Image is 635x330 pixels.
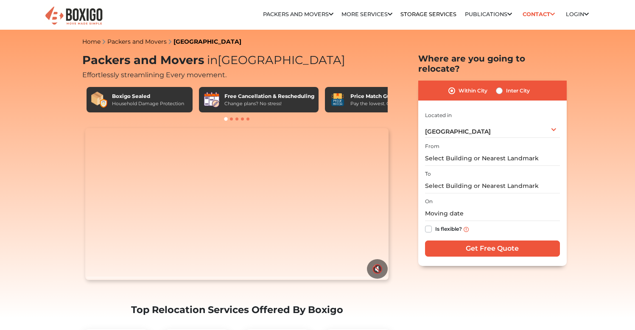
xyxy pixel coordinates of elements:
div: Price Match Guarantee [350,92,415,100]
label: From [425,143,439,150]
a: Publications [465,11,512,17]
a: Login [566,11,589,17]
a: Contact [520,8,558,21]
div: Boxigo Sealed [112,92,184,100]
span: in [207,53,218,67]
label: On [425,198,433,205]
a: [GEOGRAPHIC_DATA] [173,38,241,45]
label: Is flexible? [435,224,462,233]
h1: Packers and Movers [82,53,392,67]
label: Located in [425,112,452,119]
video: Your browser does not support the video tag. [85,128,389,280]
input: Select Building or Nearest Landmark [425,151,560,166]
img: Price Match Guarantee [329,91,346,108]
h2: Where are you going to relocate? [418,53,567,74]
span: [GEOGRAPHIC_DATA] [425,128,491,135]
div: Household Damage Protection [112,100,184,107]
label: To [425,170,431,178]
button: 🔇 [367,259,388,279]
a: Storage Services [400,11,456,17]
img: Free Cancellation & Rescheduling [203,91,220,108]
a: Home [82,38,101,45]
input: Get Free Quote [425,241,560,257]
div: Free Cancellation & Rescheduling [224,92,314,100]
h2: Top Relocation Services Offered By Boxigo [82,304,392,316]
img: Boxigo [44,6,104,26]
label: Within City [459,86,487,96]
input: Moving date [425,206,560,221]
label: Inter City [506,86,530,96]
a: Packers and Movers [263,11,333,17]
a: More services [341,11,392,17]
a: Packers and Movers [107,38,167,45]
div: Pay the lowest. Guaranteed! [350,100,415,107]
input: Select Building or Nearest Landmark [425,179,560,193]
img: Boxigo Sealed [91,91,108,108]
span: [GEOGRAPHIC_DATA] [204,53,345,67]
div: Change plans? No stress! [224,100,314,107]
span: Effortlessly streamlining Every movement. [82,71,227,79]
img: info [464,227,469,232]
